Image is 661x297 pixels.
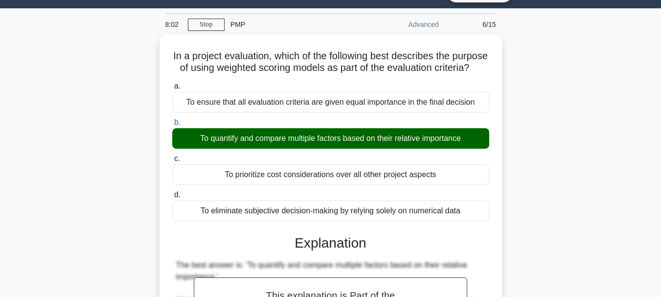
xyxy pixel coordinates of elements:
[188,19,225,31] a: Stop
[160,15,188,34] div: 8:02
[178,235,483,251] h3: Explanation
[171,50,490,74] h5: In a project evaluation, which of the following best describes the purpose of using weighted scor...
[174,154,180,162] span: c.
[174,190,181,199] span: d.
[445,15,502,34] div: 6/15
[225,15,359,34] div: PMP
[172,164,489,185] div: To prioritize cost considerations over all other project aspects
[172,128,489,149] div: To quantify and compare multiple factors based on their relative importance
[174,118,181,126] span: b.
[172,201,489,221] div: To eliminate subjective decision-making by relying solely on numerical data
[174,82,181,90] span: a.
[359,15,445,34] div: Advanced
[172,92,489,113] div: To ensure that all evaluation criteria are given equal importance in the final decision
